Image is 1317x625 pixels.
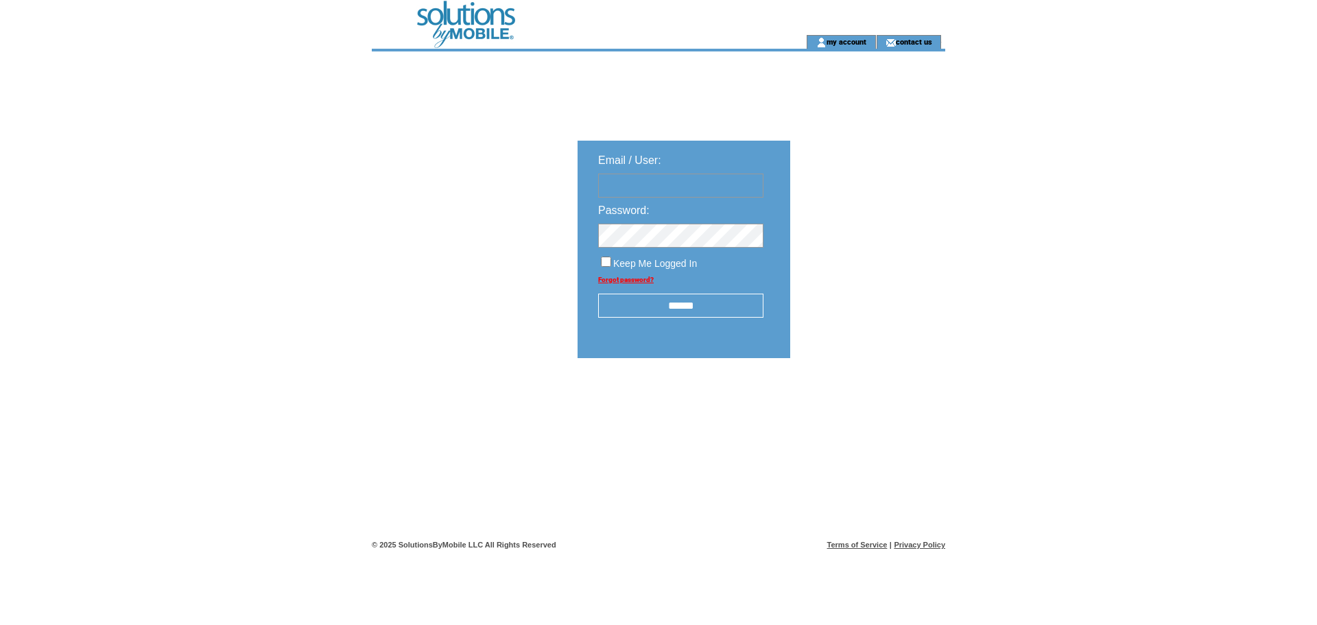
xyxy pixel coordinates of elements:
a: my account [827,37,866,46]
a: Terms of Service [827,541,888,549]
a: Forgot password? [598,276,654,283]
a: contact us [896,37,932,46]
img: contact_us_icon.gif;jsessionid=AEAD496D2BF6ABF540E73171F56DB290 [886,37,896,48]
span: | [890,541,892,549]
span: © 2025 SolutionsByMobile LLC All Rights Reserved [372,541,556,549]
span: Email / User: [598,154,661,166]
a: Privacy Policy [894,541,945,549]
span: Keep Me Logged In [613,258,697,269]
img: transparent.png;jsessionid=AEAD496D2BF6ABF540E73171F56DB290 [830,392,899,410]
span: Password: [598,204,650,216]
img: account_icon.gif;jsessionid=AEAD496D2BF6ABF540E73171F56DB290 [816,37,827,48]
